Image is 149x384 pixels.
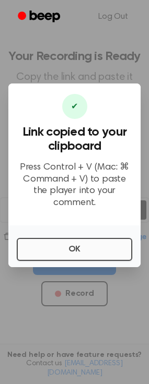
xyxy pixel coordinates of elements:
[17,125,132,153] h3: Link copied to your clipboard
[62,94,87,119] div: ✔
[17,238,132,261] button: OK
[10,7,70,27] a: Beep
[17,162,132,209] p: Press Control + V (Mac: ⌘ Command + V) to paste the player into your comment.
[88,4,139,29] a: Log Out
